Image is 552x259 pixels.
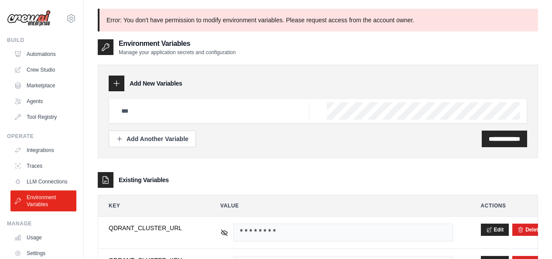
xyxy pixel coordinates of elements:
a: Usage [10,231,76,245]
div: Build [7,37,76,44]
a: Marketplace [10,79,76,93]
th: Actions [470,195,538,216]
button: Delete [518,226,541,233]
a: LLM Connections [10,175,76,189]
img: Logo [7,10,51,27]
a: Environment Variables [10,190,76,211]
a: Tool Registry [10,110,76,124]
div: Operate [7,133,76,140]
h3: Add New Variables [130,79,182,88]
a: Agents [10,94,76,108]
h2: Environment Variables [119,38,236,49]
div: Add Another Variable [116,135,189,143]
a: Crew Studio [10,63,76,77]
div: Manage [7,220,76,227]
a: Integrations [10,143,76,157]
th: Key [98,195,203,216]
a: Automations [10,47,76,61]
p: Manage your application secrets and configuration [119,49,236,56]
span: QDRANT_CLUSTER_URL [109,224,192,232]
p: Error: You don't have permission to modify environment variables. Please request access from the ... [98,9,538,31]
a: Traces [10,159,76,173]
button: Edit [481,224,509,236]
button: Add Another Variable [109,131,196,147]
th: Value [210,195,463,216]
h3: Existing Variables [119,176,169,184]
